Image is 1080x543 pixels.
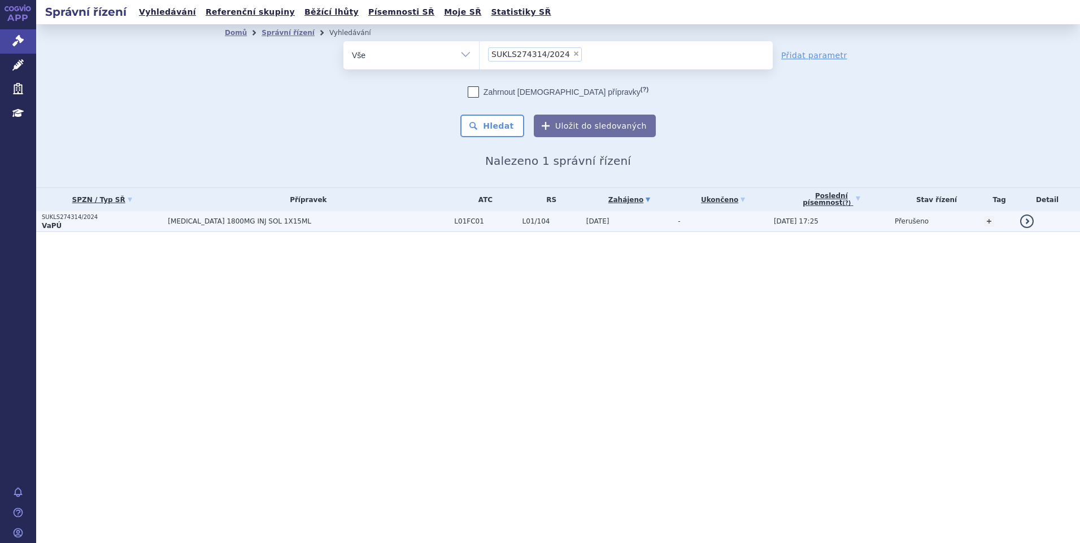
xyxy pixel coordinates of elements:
[36,4,136,20] h2: Správní řízení
[460,115,524,137] button: Hledat
[678,192,768,208] a: Ukončeno
[485,154,631,168] span: Nalezeno 1 správní řízení
[978,188,1014,211] th: Tag
[42,213,162,221] p: SUKLS274314/2024
[491,50,570,58] span: SUKLS274314/2024
[365,5,438,20] a: Písemnosti SŘ
[984,216,994,226] a: +
[1020,214,1034,228] a: detail
[774,217,818,225] span: [DATE] 17:25
[781,50,847,61] a: Přidat parametr
[517,188,581,211] th: RS
[842,200,851,207] abbr: (?)
[441,5,485,20] a: Moje SŘ
[641,86,648,93] abbr: (?)
[42,192,162,208] a: SPZN / Typ SŘ
[329,24,386,41] li: Vyhledávání
[42,222,62,230] strong: VaPÚ
[586,217,609,225] span: [DATE]
[487,5,554,20] a: Statistiky SŘ
[168,217,448,225] span: [MEDICAL_DATA] 1800MG INJ SOL 1X15ML
[573,50,580,57] span: ×
[774,188,889,211] a: Poslednípísemnost(?)
[585,47,591,61] input: SUKLS274314/2024
[586,192,672,208] a: Zahájeno
[534,115,656,137] button: Uložit do sledovaných
[468,86,648,98] label: Zahrnout [DEMOGRAPHIC_DATA] přípravky
[202,5,298,20] a: Referenční skupiny
[522,217,581,225] span: L01/104
[162,188,448,211] th: Přípravek
[136,5,199,20] a: Vyhledávání
[262,29,315,37] a: Správní řízení
[889,188,978,211] th: Stav řízení
[448,188,516,211] th: ATC
[454,217,516,225] span: L01FC01
[301,5,362,20] a: Běžící lhůty
[1014,188,1080,211] th: Detail
[895,217,929,225] span: Přerušeno
[678,217,680,225] span: -
[225,29,247,37] a: Domů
